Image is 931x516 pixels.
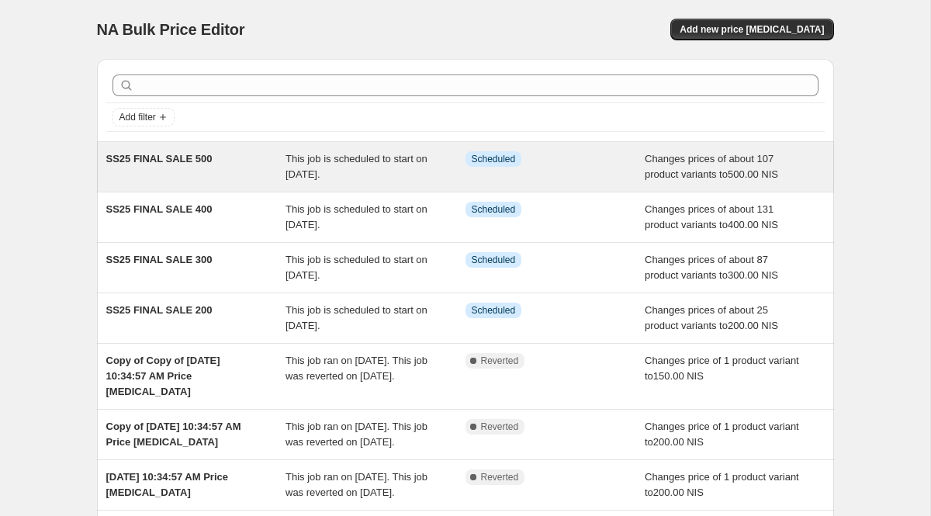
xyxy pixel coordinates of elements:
span: This job ran on [DATE]. This job was reverted on [DATE]. [286,471,427,498]
span: Copy of [DATE] 10:34:57 AM Price [MEDICAL_DATA] [106,421,241,448]
span: Changes price of 1 product variant to [645,421,799,448]
span: Add new price [MEDICAL_DATA] [680,23,824,36]
span: SS25 FINAL SALE 500 [106,153,213,164]
span: 200.00 NIS [653,436,704,448]
span: This job ran on [DATE]. This job was reverted on [DATE]. [286,355,427,382]
span: Scheduled [472,254,516,266]
span: SS25 FINAL SALE 200 [106,304,213,316]
span: This job ran on [DATE]. This job was reverted on [DATE]. [286,421,427,448]
span: 200.00 NIS [728,320,778,331]
button: Add new price [MEDICAL_DATA] [670,19,833,40]
span: This job is scheduled to start on [DATE]. [286,304,427,331]
span: Changes prices of about 131 product variants to [645,203,778,230]
span: Reverted [481,421,519,433]
span: Scheduled [472,153,516,165]
span: Scheduled [472,203,516,216]
span: Reverted [481,355,519,367]
span: NA Bulk Price Editor [97,21,245,38]
span: Changes price of 1 product variant to [645,471,799,498]
span: Changes prices of about 107 product variants to [645,153,778,180]
span: This job is scheduled to start on [DATE]. [286,153,427,180]
span: Reverted [481,471,519,483]
span: 200.00 NIS [653,487,704,498]
span: Scheduled [472,304,516,317]
span: Changes prices of about 87 product variants to [645,254,778,281]
span: This job is scheduled to start on [DATE]. [286,203,427,230]
span: SS25 FINAL SALE 300 [106,254,213,265]
span: Changes price of 1 product variant to [645,355,799,382]
span: [DATE] 10:34:57 AM Price [MEDICAL_DATA] [106,471,229,498]
span: 150.00 NIS [653,370,704,382]
span: Copy of Copy of [DATE] 10:34:57 AM Price [MEDICAL_DATA] [106,355,220,397]
button: Add filter [112,108,175,126]
span: 500.00 NIS [728,168,778,180]
span: Changes prices of about 25 product variants to [645,304,778,331]
span: 400.00 NIS [728,219,778,230]
span: 300.00 NIS [728,269,778,281]
span: SS25 FINAL SALE 400 [106,203,213,215]
span: This job is scheduled to start on [DATE]. [286,254,427,281]
span: Add filter [119,111,156,123]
